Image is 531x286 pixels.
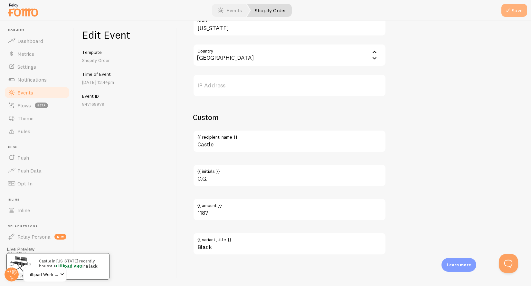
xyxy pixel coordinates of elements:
[4,204,70,217] a: Inline
[17,115,33,122] span: Theme
[4,35,70,47] a: Dashboard
[17,51,34,57] span: Metrics
[193,198,386,209] label: {{ amount }}
[35,103,48,108] span: beta
[8,198,70,202] span: Inline
[82,28,169,42] h1: Edit Event
[447,262,471,268] p: Learn more
[8,251,70,255] span: Get Help
[193,44,258,66] div: [GEOGRAPHIC_DATA]
[499,254,518,273] iframe: Help Scout Beacon - Open
[193,232,386,243] label: {{ variant_title }}
[4,230,70,243] a: Relay Persona new
[4,257,70,270] a: Alerts
[441,258,476,272] div: Learn more
[17,89,33,96] span: Events
[28,271,58,278] span: Lillipad Work Solutions
[193,74,386,97] label: IP Address
[4,164,70,177] a: Push Data
[17,260,31,267] span: Alerts
[82,49,169,55] h5: Template
[4,60,70,73] a: Settings
[4,86,70,99] a: Events
[17,207,30,213] span: Inline
[17,128,30,134] span: Rules
[4,73,70,86] a: Notifications
[17,38,43,44] span: Dashboard
[8,224,70,229] span: Relay Persona
[17,233,51,240] span: Relay Persona
[17,102,31,109] span: Flows
[17,76,47,83] span: Notifications
[82,57,169,64] p: Shopify Order
[82,93,169,99] h5: Event ID
[4,99,70,112] a: Flows beta
[7,2,39,18] img: fomo-relay-logo-orange.svg
[193,164,386,175] label: {{ initials }}
[17,64,36,70] span: Settings
[17,154,29,161] span: Push
[8,28,70,33] span: Pop-ups
[23,267,67,282] a: Lillipad Work Solutions
[193,112,386,122] h2: Custom
[4,47,70,60] a: Metrics
[4,112,70,125] a: Theme
[82,101,169,107] p: 847169979
[8,145,70,150] span: Push
[54,234,66,240] span: new
[4,125,70,138] a: Rules
[4,177,70,190] a: Opt-In
[82,79,169,85] p: [DATE] 12:44pm
[17,167,42,174] span: Push Data
[4,151,70,164] a: Push
[193,130,386,141] label: {{ recipient_name }}
[82,71,169,77] h5: Time of Event
[17,180,33,187] span: Opt-In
